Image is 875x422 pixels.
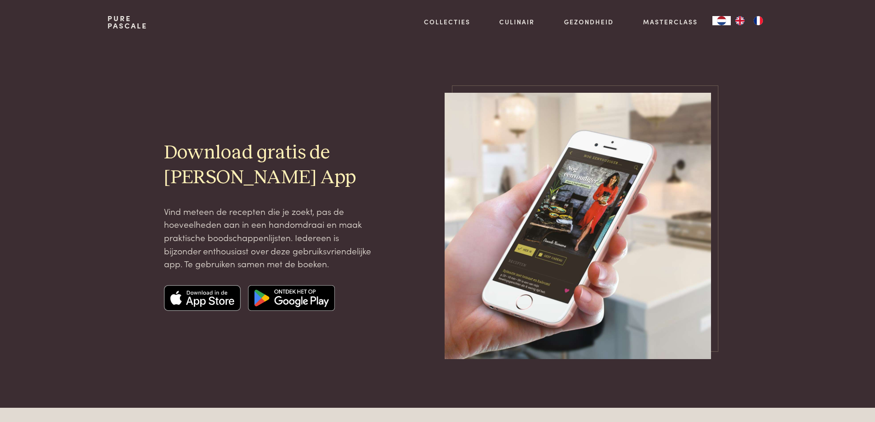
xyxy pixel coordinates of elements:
a: FR [749,16,768,25]
a: Culinair [499,17,535,27]
aside: Language selected: Nederlands [712,16,768,25]
a: Collecties [424,17,470,27]
img: pascale-naessens-app-mockup [445,93,711,359]
a: PurePascale [107,15,147,29]
img: Google app store [248,285,335,311]
p: Vind meteen de recepten die je zoekt, pas de hoeveelheden aan in een handomdraai en maak praktisc... [164,205,374,270]
a: Masterclass [643,17,698,27]
a: Gezondheid [564,17,614,27]
h2: Download gratis de [PERSON_NAME] App [164,141,374,190]
img: Apple app store [164,285,241,311]
div: Language [712,16,731,25]
ul: Language list [731,16,768,25]
a: NL [712,16,731,25]
a: EN [731,16,749,25]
